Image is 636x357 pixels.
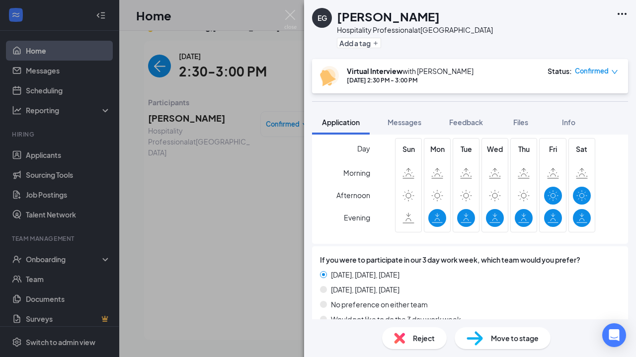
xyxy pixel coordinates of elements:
[347,66,474,76] div: with [PERSON_NAME]
[413,333,435,344] span: Reject
[320,254,580,265] span: If you were to participate in our 3 day work week, which team would you prefer?
[322,118,360,127] span: Application
[457,143,475,154] span: Tue
[515,143,533,154] span: Thu
[616,8,628,20] svg: Ellipses
[357,143,370,154] span: Day
[337,25,493,35] div: Hospitality Professional at [GEOGRAPHIC_DATA]
[331,314,461,325] span: Would not like to do the 3 day work week
[337,38,381,48] button: PlusAdd a tag
[331,284,399,295] span: [DATE], [DATE], [DATE]
[344,209,370,226] span: Evening
[573,143,591,154] span: Sat
[602,323,626,347] div: Open Intercom Messenger
[347,76,474,84] div: [DATE] 2:30 PM - 3:00 PM
[449,118,483,127] span: Feedback
[331,269,399,280] span: [DATE], [DATE], [DATE]
[336,186,370,204] span: Afternoon
[548,66,572,76] div: Status :
[491,333,539,344] span: Move to stage
[343,164,370,182] span: Morning
[575,66,609,76] span: Confirmed
[337,8,440,25] h1: [PERSON_NAME]
[544,143,562,154] span: Fri
[562,118,575,127] span: Info
[428,143,446,154] span: Mon
[373,40,379,46] svg: Plus
[513,118,528,127] span: Files
[331,299,428,310] span: No preference on either team
[347,67,402,75] b: Virtual Interview
[399,143,417,154] span: Sun
[611,69,618,75] span: down
[388,118,421,127] span: Messages
[486,143,504,154] span: Wed
[318,13,327,23] div: EG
